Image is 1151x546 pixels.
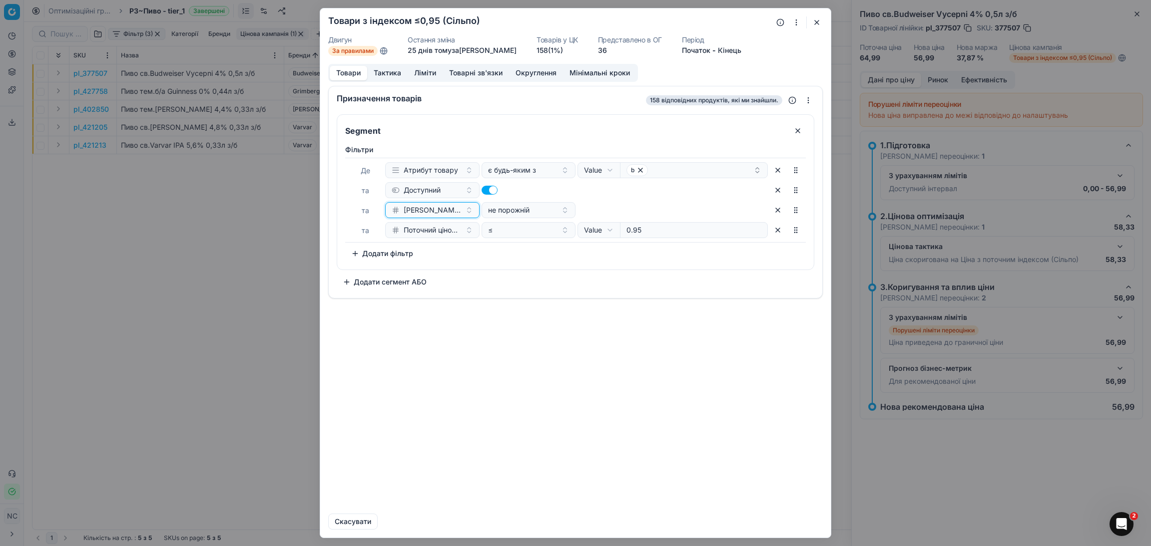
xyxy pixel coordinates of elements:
[328,36,388,43] dt: Двигун
[598,45,607,55] button: 36
[404,225,461,235] span: Поточний ціновий індекс (Сільпо)
[328,514,378,530] button: Скасувати
[1110,512,1134,536] iframe: Intercom live chat
[598,36,662,43] dt: Представлено в ОГ
[408,46,517,54] span: 25 днів тому за [PERSON_NAME]
[488,205,530,215] span: не порожній
[330,66,367,80] button: Товари
[488,225,493,235] span: ≤
[343,123,786,139] input: Сегмент
[404,165,458,175] span: Атрибут товару
[367,66,408,80] button: Тактика
[337,274,433,290] button: Додати сегмент АБО
[488,165,536,175] span: є будь-яким з
[328,46,378,56] span: За правилами
[563,66,636,80] button: Мінімальні кроки
[361,166,370,175] span: Де
[682,36,741,43] dt: Період
[537,45,563,55] a: 158(1%)
[408,36,517,43] dt: Остання зміна
[620,222,768,238] input: Enter a value
[718,45,741,55] button: Кінець
[620,162,768,178] button: b
[362,186,369,195] span: та
[646,95,782,105] span: 158 відповідних продуктів, які ми знайшли.
[345,145,806,155] label: Фiльтри
[362,226,369,235] span: та
[404,205,461,215] span: [PERSON_NAME] за 7 днів
[328,16,480,25] h2: Товари з індексом ≤0,95 (Сільпо)
[509,66,563,80] button: Округлення
[404,185,441,195] span: Доступний
[337,94,644,102] div: Призначення товарів
[537,36,578,43] dt: Товарів у ЦК
[631,166,634,174] span: b
[362,206,369,215] span: та
[443,66,509,80] button: Товарні зв'язки
[345,246,419,262] button: Додати фільтр
[712,45,716,55] span: -
[408,66,443,80] button: Ліміти
[1130,512,1138,520] span: 2
[682,45,710,55] button: Початок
